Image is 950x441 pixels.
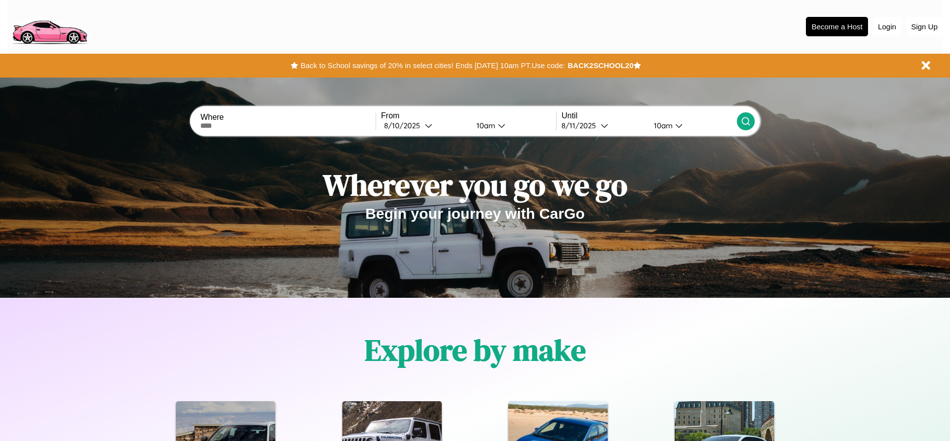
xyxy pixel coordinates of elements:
button: 10am [646,120,736,131]
label: From [381,111,556,120]
button: Sign Up [906,17,943,36]
div: 8 / 11 / 2025 [561,121,601,130]
button: Become a Host [806,17,868,36]
img: logo [7,5,91,47]
button: 8/10/2025 [381,120,469,131]
b: BACK2SCHOOL20 [567,61,633,70]
button: Login [873,17,901,36]
div: 8 / 10 / 2025 [384,121,425,130]
button: Back to School savings of 20% in select cities! Ends [DATE] 10am PT.Use code: [298,59,567,73]
button: 10am [469,120,556,131]
label: Where [200,113,375,122]
h1: Explore by make [365,330,586,370]
label: Until [561,111,736,120]
div: 10am [472,121,498,130]
div: 10am [649,121,675,130]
